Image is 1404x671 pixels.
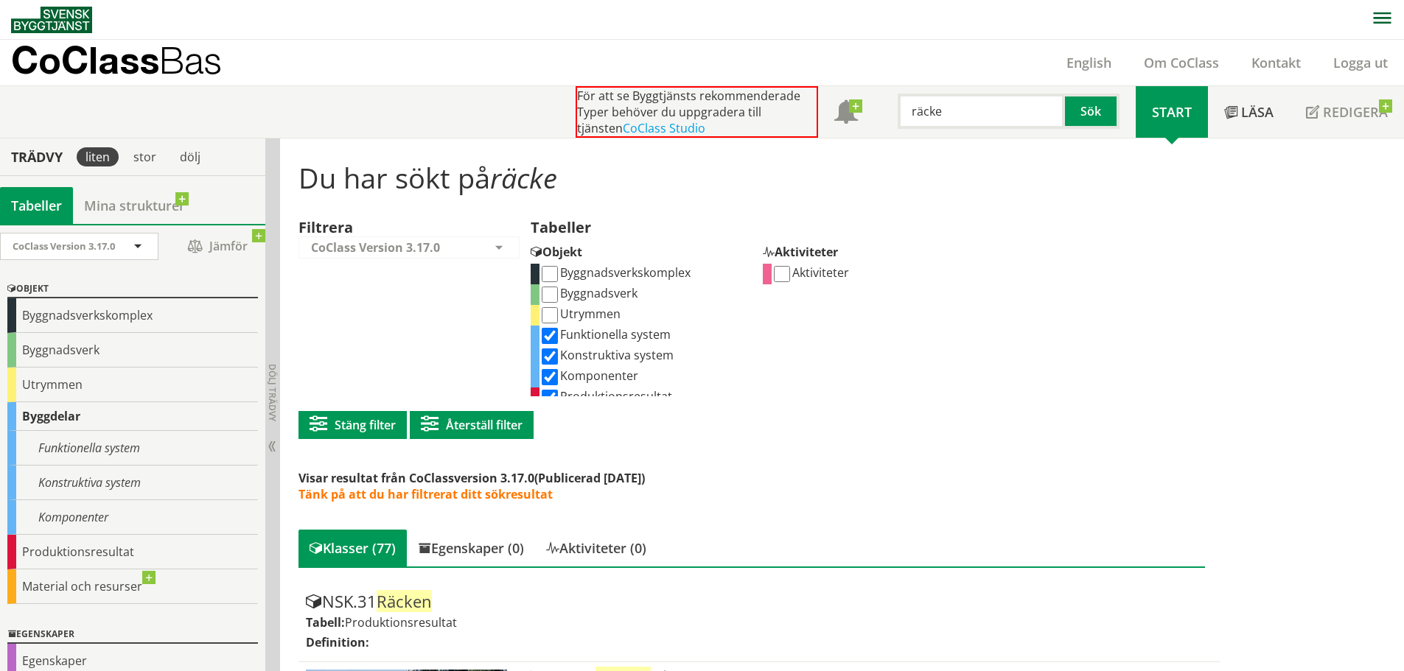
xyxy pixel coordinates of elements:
[266,364,279,421] span: Dölj trädvy
[490,158,557,197] span: räcke
[306,634,369,650] label: Definition:
[125,147,165,166] div: stor
[298,217,353,237] label: Filtrera
[539,306,621,322] label: Utrymmen
[298,470,534,486] span: Visar resultat från CoClassversion 3.17.0
[311,239,440,256] span: CoClass Version 3.17.0
[1317,54,1404,71] a: Logga ut
[1241,103,1274,121] span: Läsa
[1208,86,1290,138] a: Läsa
[11,52,222,68] p: CoClass
[542,266,558,282] input: Byggnadsverkskomplex
[7,333,258,368] div: Byggnadsverk
[306,593,1212,611] div: NSK.31
[542,348,558,365] input: Konstruktiva system
[13,239,115,253] span: CoClass Version 3.17.0
[539,368,638,384] label: Komponenter
[298,411,407,439] button: Stäng filter
[542,369,558,385] input: Komponenter
[377,590,432,612] span: Räcken
[1128,54,1235,71] a: Om CoClass
[1235,54,1317,71] a: Kontakt
[542,287,558,303] input: Byggnadsverk
[73,187,196,224] a: Mina strukturer
[1136,86,1208,138] a: Start
[535,530,657,566] div: Aktiviteter (0)
[11,7,92,33] img: Svensk Byggtjänst
[298,530,407,566] div: Klasser (77)
[772,264,849,281] label: Aktiviteter
[7,298,258,333] div: Byggnadsverkskomplex
[542,390,558,406] input: Produktionsresultat
[1323,103,1388,121] span: Redigera
[3,149,71,165] div: Trädvy
[7,500,258,535] div: Komponenter
[298,486,553,502] span: Tänk på att du har filtrerat ditt sökresultat
[531,217,591,241] label: Tabeller
[173,233,262,259] span: Jämför
[7,535,258,569] div: Produktionsresultat
[1290,86,1404,138] a: Redigera
[7,466,258,500] div: Konstruktiva system
[298,161,1204,194] h1: Du har sökt på
[898,94,1065,129] input: Sök
[539,285,638,301] label: Byggnadsverk
[1050,54,1128,71] a: English
[306,614,345,630] label: Tabell:
[7,281,258,298] div: Objekt
[1152,103,1192,121] span: Start
[623,120,705,136] a: CoClass Studio
[576,86,818,138] div: För att se Byggtjänsts rekommenderade Typer behöver du uppgradera till tjänsten
[763,236,984,264] div: Aktiviteter
[534,470,645,486] span: (Publicerad [DATE])
[539,264,691,281] label: Byggnadsverkskomplex
[407,530,535,566] div: Egenskaper (0)
[531,236,752,264] div: Objekt
[7,569,258,604] div: Material och resurser
[7,626,258,644] div: Egenskaper
[7,368,258,402] div: Utrymmen
[1065,94,1120,129] button: Sök
[834,102,858,125] span: Notifikationer
[542,307,558,323] input: Utrymmen
[539,347,674,363] label: Konstruktiva system
[7,431,258,466] div: Funktionella system
[171,147,209,166] div: dölj
[539,326,671,342] label: Funktionella system
[410,411,534,439] button: Återställ filter
[7,402,258,431] div: Byggdelar
[774,266,790,282] input: Aktiviteter
[11,40,254,85] a: CoClassBas
[77,147,119,166] div: liten
[539,388,672,404] label: Produktionsresultat
[542,328,558,344] input: Funktionella system
[345,614,457,630] span: Produktionsresultat
[159,38,222,82] span: Bas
